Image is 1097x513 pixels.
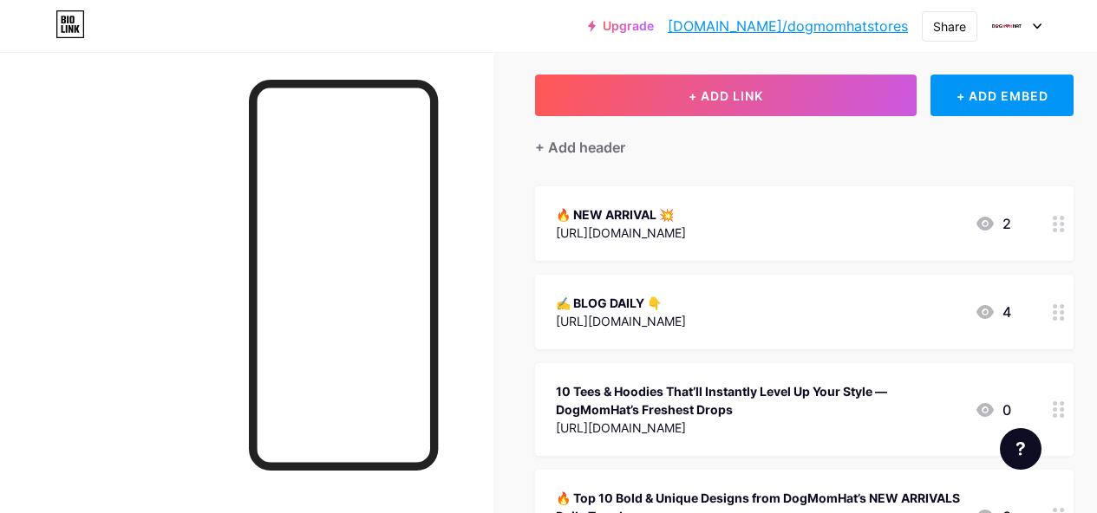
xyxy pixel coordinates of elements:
div: + Add header [535,137,625,158]
div: 0 [975,399,1011,420]
div: [URL][DOMAIN_NAME] [556,419,961,437]
div: 4 [975,302,1011,322]
div: 🔥 NEW ARRIVAL 💥 [556,205,686,224]
div: + ADD EMBED [930,75,1074,116]
a: Upgrade [588,19,654,33]
a: [DOMAIN_NAME]/dogmomhatstores [668,16,908,36]
div: ✍ BLOG DAILY 👇 [556,294,686,312]
img: Dog Mom Hat [990,10,1023,42]
span: + ADD LINK [689,88,763,103]
div: [URL][DOMAIN_NAME] [556,224,686,242]
div: Share [933,17,966,36]
div: [URL][DOMAIN_NAME] [556,312,686,330]
button: + ADD LINK [535,75,917,116]
div: 10 Tees & Hoodies That’ll Instantly Level Up Your Style — DogMomHat’s Freshest Drops [556,382,961,419]
div: 2 [975,213,1011,234]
